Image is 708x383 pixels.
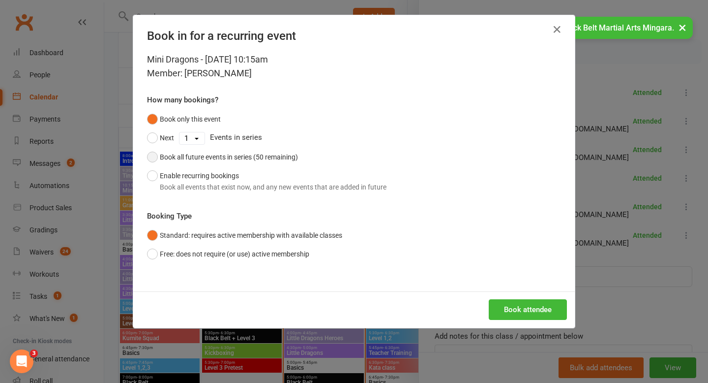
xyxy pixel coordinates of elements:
button: Book attendee [489,299,567,320]
button: Close [549,22,565,37]
button: Book only this event [147,110,221,128]
div: Book all future events in series (50 remaining) [160,152,298,162]
div: Mini Dragons - [DATE] 10:15am Member: [PERSON_NAME] [147,53,561,80]
button: Next [147,128,174,147]
iframe: Intercom live chat [10,350,33,373]
label: How many bookings? [147,94,218,106]
span: 3 [30,350,38,357]
button: Free: does not require (or use) active membership [147,245,309,263]
button: Standard: requires active membership with available classes [147,226,342,245]
button: Book all future events in series (50 remaining) [147,148,298,166]
label: Booking Type [147,210,192,222]
div: Events in series [147,128,561,147]
button: Enable recurring bookingsBook all events that exist now, and any new events that are added in future [147,166,386,196]
div: Book all events that exist now, and any new events that are added in future [160,182,386,192]
h4: Book in for a recurring event [147,29,561,43]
